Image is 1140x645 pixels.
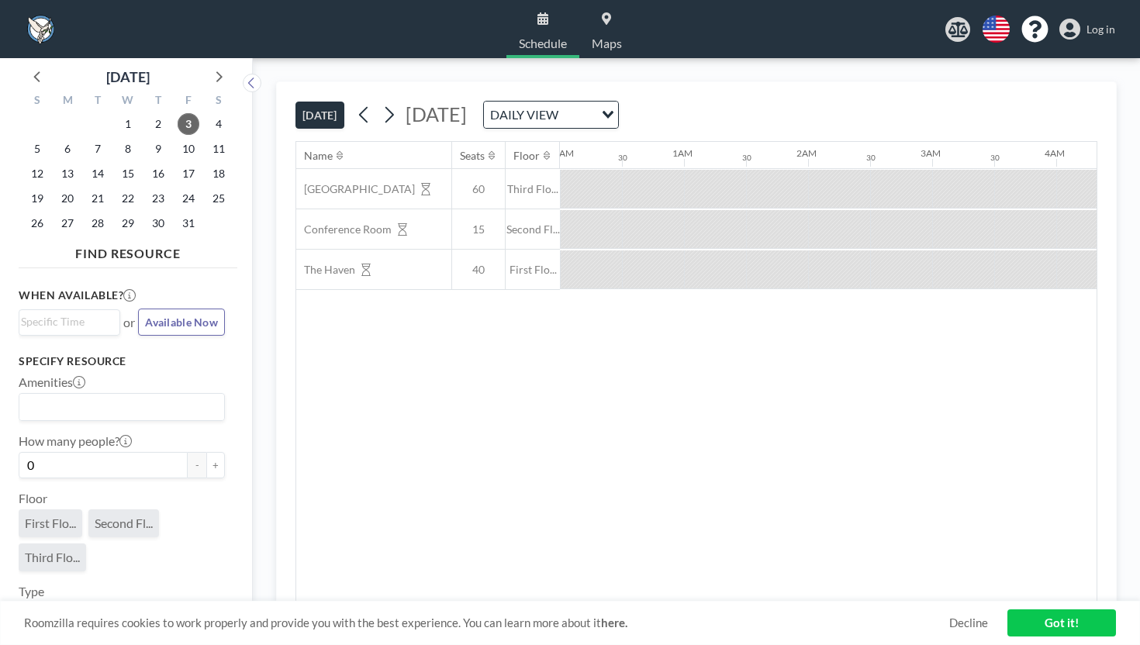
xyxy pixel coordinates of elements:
div: 30 [866,153,876,163]
div: 30 [990,153,1000,163]
span: Tuesday, October 21, 2025 [87,188,109,209]
span: Friday, October 17, 2025 [178,163,199,185]
div: 3AM [921,147,941,159]
span: Sunday, October 26, 2025 [26,212,48,234]
span: 15 [452,222,505,236]
span: Third Flo... [506,182,560,196]
label: Type [19,584,44,599]
span: Second Fl... [95,516,153,530]
span: Friday, October 31, 2025 [178,212,199,234]
span: The Haven [296,263,355,277]
span: Monday, October 6, 2025 [57,138,78,160]
div: Search for option [19,394,224,420]
span: 60 [452,182,505,196]
span: Second Fl... [506,222,560,236]
span: Friday, October 10, 2025 [178,138,199,160]
a: here. [601,616,627,629]
label: How many people? [19,433,132,449]
div: 30 [618,153,627,163]
span: Tuesday, October 7, 2025 [87,138,109,160]
span: Thursday, October 30, 2025 [147,212,169,234]
span: Thursday, October 16, 2025 [147,163,169,185]
button: + [206,452,225,478]
div: M [53,91,83,112]
div: Search for option [484,102,618,128]
span: Friday, October 3, 2025 [178,113,199,135]
span: Saturday, October 25, 2025 [208,188,230,209]
div: [DATE] [106,66,150,88]
input: Search for option [21,313,111,330]
span: Wednesday, October 29, 2025 [117,212,139,234]
span: Schedule [519,37,567,50]
img: organization-logo [25,14,56,45]
span: Roomzilla requires cookies to work properly and provide you with the best experience. You can lea... [24,616,949,630]
div: 4AM [1045,147,1065,159]
span: Thursday, October 2, 2025 [147,113,169,135]
div: S [22,91,53,112]
span: Wednesday, October 1, 2025 [117,113,139,135]
a: Got it! [1007,609,1116,636]
div: 30 [742,153,751,163]
span: Thursday, October 9, 2025 [147,138,169,160]
span: Wednesday, October 8, 2025 [117,138,139,160]
div: W [113,91,143,112]
span: DAILY VIEW [487,105,561,125]
span: 40 [452,263,505,277]
button: - [188,452,206,478]
div: Seats [460,149,485,163]
span: First Flo... [25,516,76,530]
input: Search for option [563,105,592,125]
div: Name [304,149,333,163]
div: 12AM [548,147,574,159]
span: Wednesday, October 15, 2025 [117,163,139,185]
span: Wednesday, October 22, 2025 [117,188,139,209]
h3: Specify resource [19,354,225,368]
span: Saturday, October 11, 2025 [208,138,230,160]
div: Search for option [19,310,119,333]
span: Maps [592,37,622,50]
span: [GEOGRAPHIC_DATA] [296,182,415,196]
label: Floor [19,491,47,506]
div: S [203,91,233,112]
span: Third Flo... [25,550,80,564]
span: Tuesday, October 14, 2025 [87,163,109,185]
button: [DATE] [295,102,344,129]
label: Amenities [19,374,85,390]
span: Thursday, October 23, 2025 [147,188,169,209]
a: Decline [949,616,988,630]
span: Saturday, October 18, 2025 [208,163,230,185]
div: 1AM [672,147,693,159]
div: 2AM [796,147,817,159]
span: Saturday, October 4, 2025 [208,113,230,135]
div: T [143,91,173,112]
span: or [123,315,135,330]
span: Sunday, October 5, 2025 [26,138,48,160]
span: Tuesday, October 28, 2025 [87,212,109,234]
span: Conference Room [296,222,392,236]
span: Monday, October 13, 2025 [57,163,78,185]
h4: FIND RESOURCE [19,240,237,261]
span: Sunday, October 19, 2025 [26,188,48,209]
span: Monday, October 20, 2025 [57,188,78,209]
div: Floor [513,149,540,163]
a: Log in [1059,19,1115,40]
div: F [173,91,203,112]
span: Monday, October 27, 2025 [57,212,78,234]
div: T [83,91,113,112]
span: First Flo... [506,263,560,277]
span: [DATE] [406,102,467,126]
span: Sunday, October 12, 2025 [26,163,48,185]
span: Friday, October 24, 2025 [178,188,199,209]
button: Available Now [138,309,225,336]
input: Search for option [21,397,216,417]
span: Available Now [145,316,218,329]
span: Log in [1086,22,1115,36]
